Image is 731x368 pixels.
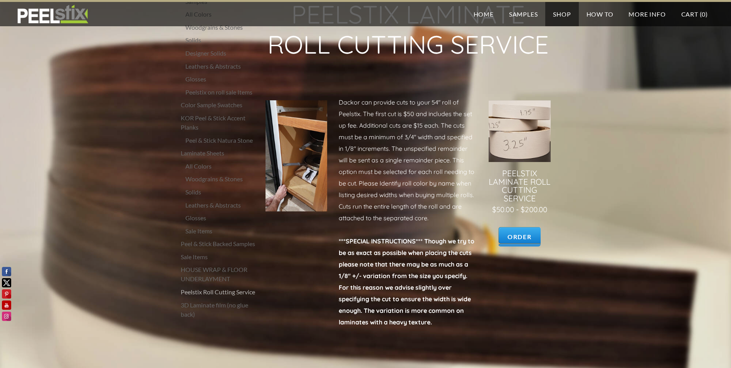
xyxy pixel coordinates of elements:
a: Woodgrains & Stones [185,23,258,32]
a: Leathers & Abstracts [185,201,258,210]
a: Cart (0) [674,2,716,26]
a: Peel & Stick Natura Stone [185,136,258,145]
a: Peelstix Roll Cutting Service [181,287,258,297]
a: All Colors [185,162,258,171]
span: 0 [702,10,706,18]
a: Woodgrains & Stones [185,174,258,184]
a: Samples [501,2,546,26]
a: Glosses [185,213,258,223]
a: Solids [185,187,258,197]
a: HOUSE WRAP & FLOOR UNDERLAYMENT [181,265,258,284]
a: More Info [621,2,673,26]
strong: ***SPECIAL INSTRUCTIONS*** Though we try to be as exact as possible when placing the cuts please ... [339,237,474,326]
a: Laminate Sheets [181,149,258,158]
a: 3D Laminate film (no glue back) [181,300,258,319]
a: Designer Solids [185,49,258,58]
img: REFACE SUPPLIES [15,5,90,24]
a: Leathers & Abstracts [185,62,258,71]
a: Sale Items [185,226,258,236]
a: Peelstix on roll sale Items [185,88,258,97]
a: Color Sample Swatches [181,100,258,110]
a: Peel & Stick Backed Samples [181,239,258,248]
img: Picture [266,100,328,211]
span: Dackor can provide cuts to your 54" roll of Peelstix. The first cut is $50 and includes the set u... [339,98,474,222]
a: Home [466,2,501,26]
a: Glosses [185,74,258,84]
a: KOR Peel & Stick Accent Planks [181,113,258,132]
a: How To [579,2,621,26]
a: Shop [545,2,578,26]
a: Solids [185,35,258,45]
a: Sale Items [181,252,258,262]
